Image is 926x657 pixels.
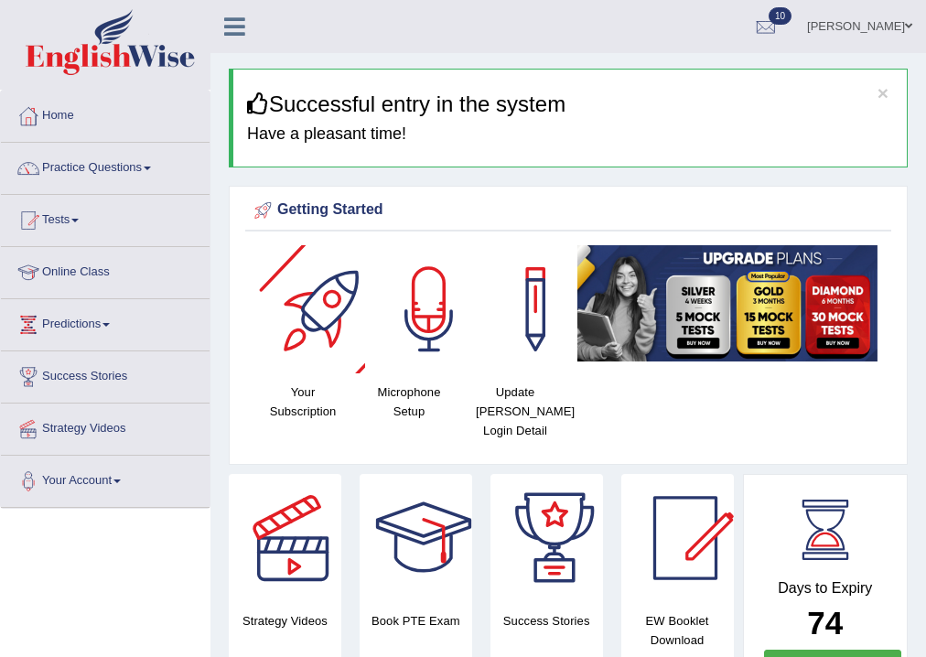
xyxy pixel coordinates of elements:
[1,456,210,501] a: Your Account
[1,299,210,345] a: Predictions
[577,245,878,361] img: small5.jpg
[365,382,453,421] h4: Microphone Setup
[247,125,893,144] h4: Have a pleasant time!
[1,351,210,397] a: Success Stories
[807,605,843,641] b: 74
[259,382,347,421] h4: Your Subscription
[769,7,791,25] span: 10
[471,382,559,440] h4: Update [PERSON_NAME] Login Detail
[1,404,210,449] a: Strategy Videos
[1,143,210,188] a: Practice Questions
[229,611,341,630] h4: Strategy Videos
[360,611,472,630] h4: Book PTE Exam
[1,91,210,136] a: Home
[250,197,887,224] div: Getting Started
[621,611,734,650] h4: EW Booklet Download
[764,580,888,597] h4: Days to Expiry
[1,247,210,293] a: Online Class
[878,83,888,102] button: ×
[490,611,603,630] h4: Success Stories
[1,195,210,241] a: Tests
[247,92,893,116] h3: Successful entry in the system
